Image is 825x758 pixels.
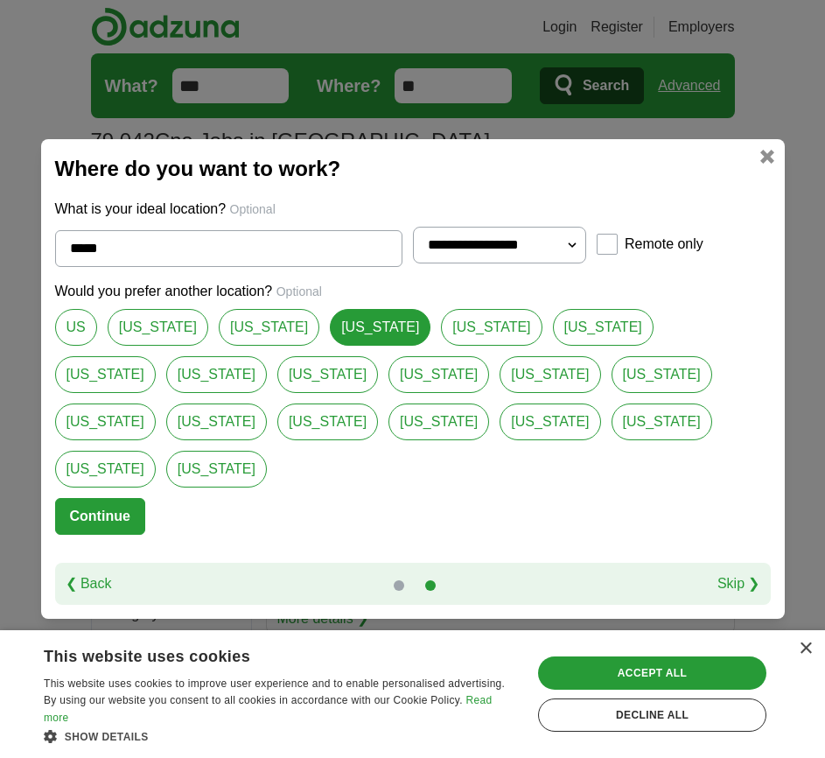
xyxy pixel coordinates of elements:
a: [US_STATE] [500,356,600,393]
a: [US_STATE] [612,356,712,393]
a: [US_STATE] [166,356,267,393]
a: [US_STATE] [219,309,319,346]
a: [US_STATE] [55,404,156,440]
a: [US_STATE] [166,404,267,440]
a: [US_STATE] [388,356,489,393]
a: [US_STATE] [330,309,430,346]
a: [US_STATE] [388,404,489,440]
a: [US_STATE] [277,356,378,393]
a: [US_STATE] [612,404,712,440]
div: Accept all [538,656,766,690]
span: Optional [230,202,276,216]
div: Show details [44,727,517,745]
a: [US_STATE] [500,404,600,440]
a: [US_STATE] [277,404,378,440]
a: [US_STATE] [108,309,208,346]
span: This website uses cookies to improve user experience and to enable personalised advertising. By u... [44,677,505,707]
a: [US_STATE] [441,309,542,346]
div: Decline all [538,698,766,732]
a: [US_STATE] [166,451,267,488]
div: This website uses cookies [44,641,473,667]
h2: Where do you want to work? [55,153,771,185]
span: Show details [65,731,149,743]
label: Remote only [625,234,703,255]
a: ❮ Back [66,573,112,594]
a: Skip ❯ [717,573,760,594]
a: US [55,309,97,346]
p: What is your ideal location? [55,199,771,220]
a: [US_STATE] [55,356,156,393]
button: Continue [55,498,145,535]
div: Close [799,642,812,656]
a: [US_STATE] [553,309,654,346]
a: [US_STATE] [55,451,156,488]
span: Optional [276,284,322,298]
p: Would you prefer another location? [55,281,771,302]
